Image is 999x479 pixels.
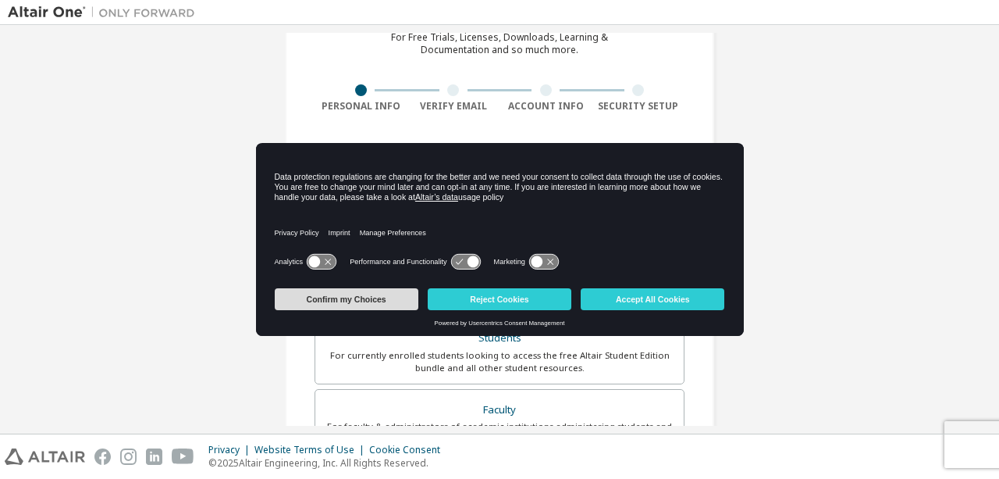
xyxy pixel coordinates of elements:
div: Account Info [499,100,592,113]
div: For faculty & administrators of academic institutions administering students and accessing softwa... [325,420,674,445]
div: Website Terms of Use [254,444,369,456]
div: Cookie Consent [369,444,450,456]
img: altair_logo.svg [5,449,85,465]
img: instagram.svg [120,449,137,465]
div: Faculty [325,399,674,421]
img: Altair One [8,5,203,20]
div: For currently enrolled students looking to access the free Altair Student Edition bundle and all ... [325,349,674,374]
div: Students [325,327,674,349]
img: facebook.svg [94,449,111,465]
div: Privacy [208,444,254,456]
div: Personal Info [315,100,407,113]
div: Verify Email [407,100,500,113]
img: linkedin.svg [146,449,162,465]
img: youtube.svg [172,449,194,465]
p: © 2025 Altair Engineering, Inc. All Rights Reserved. [208,456,450,470]
div: For Free Trials, Licenses, Downloads, Learning & Documentation and so much more. [391,31,608,56]
div: Security Setup [592,100,685,113]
